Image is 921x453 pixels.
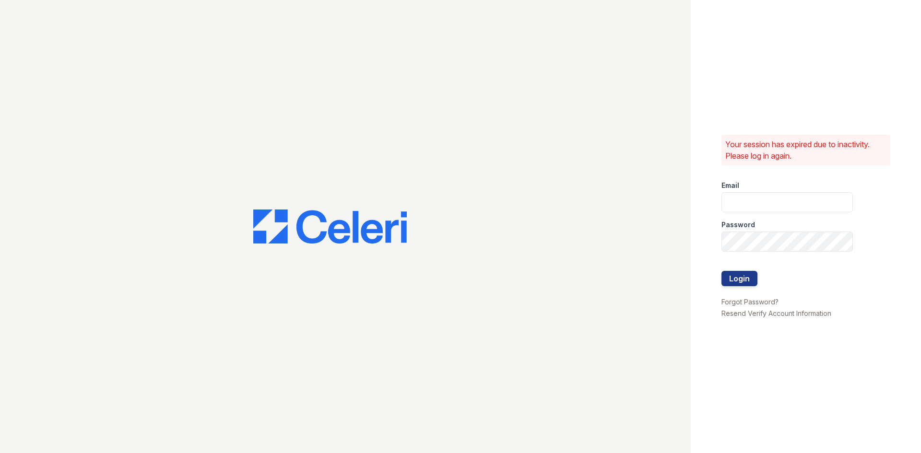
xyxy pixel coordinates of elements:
[721,271,757,286] button: Login
[721,181,739,190] label: Email
[721,309,831,317] a: Resend Verify Account Information
[253,209,407,244] img: CE_Logo_Blue-a8612792a0a2168367f1c8372b55b34899dd931a85d93a1a3d3e32e68fde9ad4.png
[721,298,779,306] a: Forgot Password?
[721,220,755,230] label: Password
[725,139,886,162] p: Your session has expired due to inactivity. Please log in again.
